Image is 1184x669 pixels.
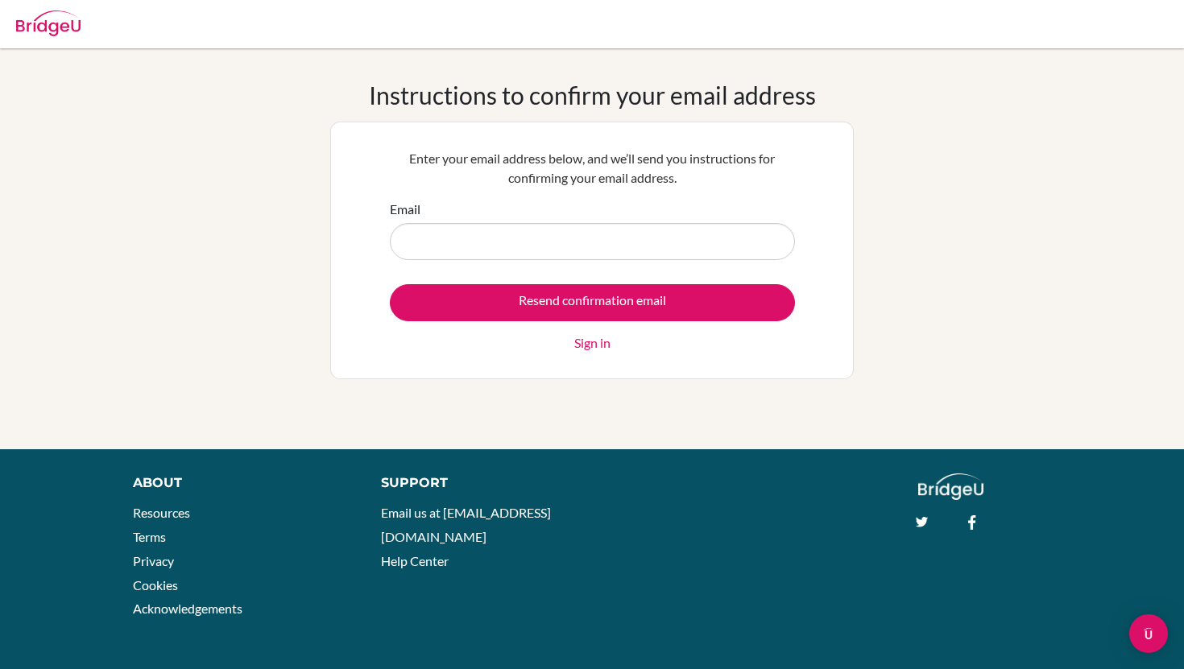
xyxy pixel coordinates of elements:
[133,505,190,520] a: Resources
[381,473,576,493] div: Support
[133,473,345,493] div: About
[133,601,242,616] a: Acknowledgements
[381,505,551,544] a: Email us at [EMAIL_ADDRESS][DOMAIN_NAME]
[390,149,795,188] p: Enter your email address below, and we’ll send you instructions for confirming your email address.
[133,529,166,544] a: Terms
[133,553,174,568] a: Privacy
[390,200,420,219] label: Email
[390,284,795,321] input: Resend confirmation email
[133,577,178,593] a: Cookies
[16,10,81,36] img: Bridge-U
[1129,614,1168,653] div: Open Intercom Messenger
[918,473,983,500] img: logo_white@2x-f4f0deed5e89b7ecb1c2cc34c3e3d731f90f0f143d5ea2071677605dd97b5244.png
[369,81,816,109] h1: Instructions to confirm your email address
[574,333,611,353] a: Sign in
[381,553,449,568] a: Help Center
